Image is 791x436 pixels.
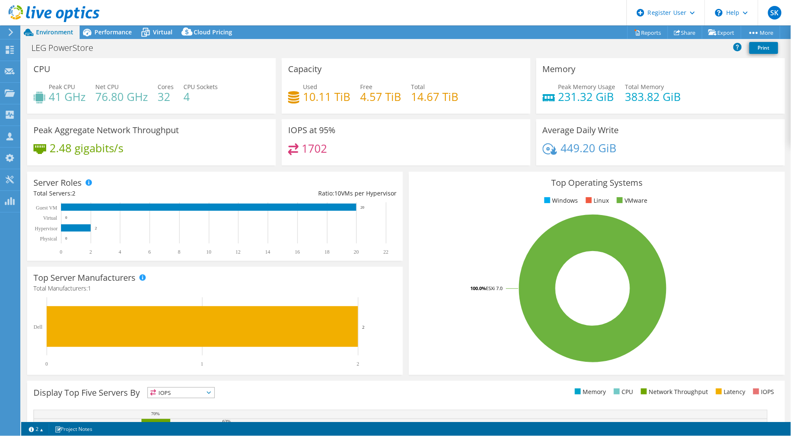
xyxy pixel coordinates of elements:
[360,83,372,91] span: Free
[625,92,681,101] h4: 383.82 GiB
[362,324,365,330] text: 2
[33,126,179,135] h3: Peak Aggregate Network Throughput
[295,249,300,255] text: 16
[625,83,664,91] span: Total Memory
[360,92,401,101] h4: 4.57 TiB
[627,26,668,39] a: Reports
[148,388,214,398] span: IOPS
[95,226,97,230] text: 2
[49,424,98,434] a: Project Notes
[749,42,778,54] a: Print
[65,236,67,240] text: 0
[542,196,578,205] li: Windows
[94,28,132,36] span: Performance
[40,236,57,242] text: Physical
[558,92,616,101] h4: 231.32 GiB
[183,92,218,101] h4: 4
[303,83,317,91] span: Used
[215,189,397,198] div: Ratio: VMs per Hypervisor
[43,215,58,221] text: Virtual
[470,285,486,291] tspan: 100.0%
[741,26,780,39] a: More
[702,26,741,39] a: Export
[334,189,341,197] span: 10
[543,64,576,74] h3: Memory
[33,178,82,187] h3: Server Roles
[33,284,397,293] h4: Total Manufacturers:
[50,143,123,153] h4: 2.48 gigabits/s
[357,361,359,367] text: 2
[194,28,232,36] span: Cloud Pricing
[573,387,606,397] li: Memory
[751,387,774,397] li: IOPS
[383,249,389,255] text: 22
[33,324,42,330] text: Dell
[49,92,86,101] h4: 41 GHz
[23,424,49,434] a: 2
[639,387,708,397] li: Network Throughput
[148,249,151,255] text: 6
[45,361,48,367] text: 0
[33,273,136,282] h3: Top Server Manufacturers
[612,387,633,397] li: CPU
[60,249,62,255] text: 0
[325,249,330,255] text: 18
[486,285,502,291] tspan: ESXi 7.0
[543,126,619,135] h3: Average Daily Write
[36,205,57,211] text: Guest VM
[201,361,203,367] text: 1
[33,64,50,74] h3: CPU
[49,83,75,91] span: Peak CPU
[88,284,91,292] span: 1
[183,83,218,91] span: CPU Sockets
[151,411,160,416] text: 70%
[178,249,180,255] text: 8
[415,178,778,187] h3: Top Operating Systems
[615,196,648,205] li: VMware
[95,92,148,101] h4: 76.80 GHz
[158,92,174,101] h4: 32
[411,92,458,101] h4: 14.67 TiB
[72,189,75,197] span: 2
[119,249,121,255] text: 4
[265,249,270,255] text: 14
[35,226,58,232] text: Hypervisor
[668,26,702,39] a: Share
[95,83,119,91] span: Net CPU
[206,249,211,255] text: 10
[302,144,328,153] h4: 1702
[361,205,365,210] text: 20
[288,126,336,135] h3: IOPS at 95%
[222,419,231,424] text: 63%
[65,215,67,220] text: 0
[33,189,215,198] div: Total Servers:
[584,196,609,205] li: Linux
[715,9,723,17] svg: \n
[236,249,241,255] text: 12
[89,249,92,255] text: 2
[153,28,172,36] span: Virtual
[561,143,616,153] h4: 449.20 GiB
[354,249,359,255] text: 20
[158,83,174,91] span: Cores
[411,83,425,91] span: Total
[714,387,746,397] li: Latency
[288,64,322,74] h3: Capacity
[768,6,782,20] span: SK
[303,92,350,101] h4: 10.11 TiB
[28,43,106,53] h1: LEG PowerStore
[36,28,73,36] span: Environment
[558,83,616,91] span: Peak Memory Usage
